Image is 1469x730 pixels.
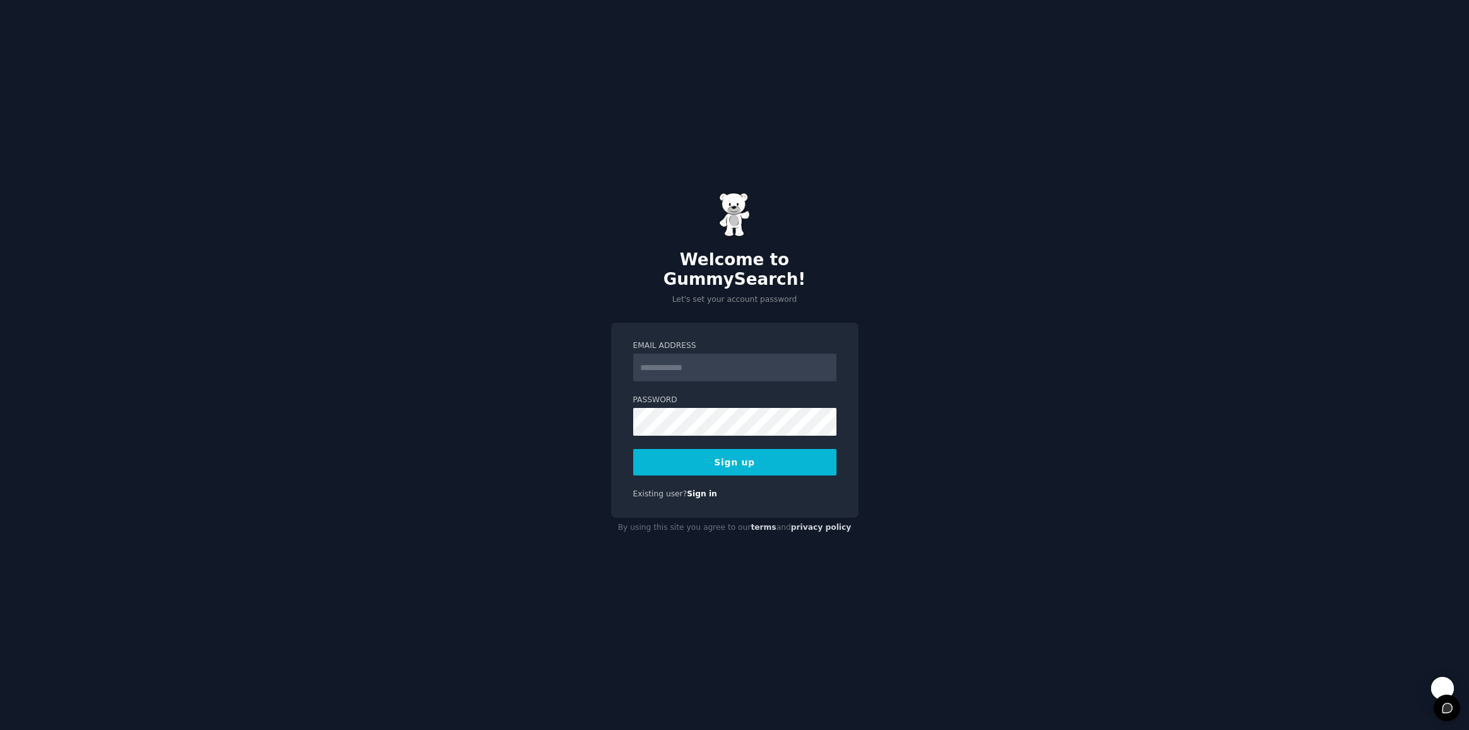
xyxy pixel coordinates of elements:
a: privacy policy [791,523,852,532]
p: Let's set your account password [611,294,859,306]
div: By using this site you agree to our and [611,518,859,538]
label: Password [633,395,836,406]
span: Existing user? [633,489,687,498]
a: terms [751,523,776,532]
img: Gummy Bear [719,193,751,237]
button: Sign up [633,449,836,476]
a: Sign in [687,489,717,498]
h2: Welcome to GummySearch! [611,250,859,290]
label: Email Address [633,340,836,352]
